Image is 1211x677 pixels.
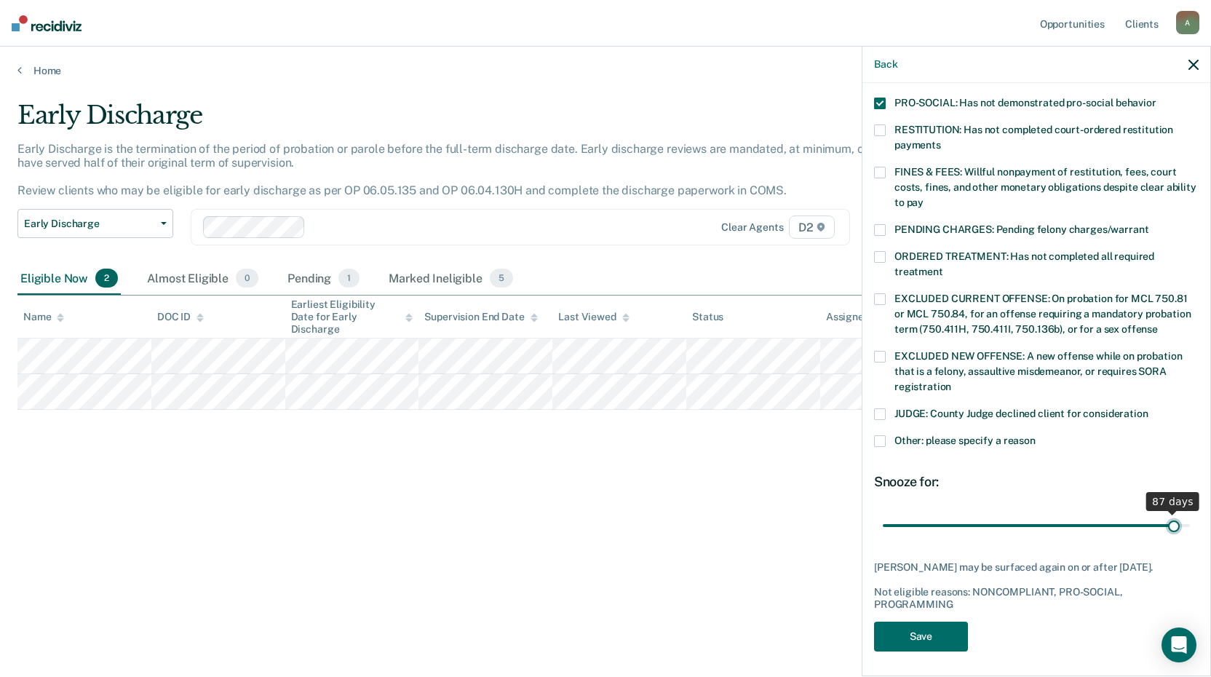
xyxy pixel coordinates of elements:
[692,311,723,323] div: Status
[490,269,513,288] span: 5
[17,263,121,295] div: Eligible Now
[894,408,1148,419] span: JUDGE: County Judge declined client for consideration
[291,298,413,335] div: Earliest Eligibility Date for Early Discharge
[721,221,783,234] div: Clear agents
[12,15,82,31] img: Recidiviz
[874,561,1199,574] div: [PERSON_NAME] may be surfaced again on or after [DATE].
[874,586,1199,611] div: Not eligible reasons: NONCOMPLIANT, PRO-SOCIAL, PROGRAMMING
[17,100,926,142] div: Early Discharge
[1176,11,1199,34] div: A
[338,269,360,288] span: 1
[95,269,118,288] span: 2
[789,215,835,239] span: D2
[424,311,537,323] div: Supervision End Date
[23,311,64,323] div: Name
[144,263,261,295] div: Almost Eligible
[894,435,1036,446] span: Other: please specify a reason
[1162,627,1196,662] div: Open Intercom Messenger
[894,250,1154,277] span: ORDERED TREATMENT: Has not completed all required treatment
[894,124,1173,151] span: RESTITUTION: Has not completed court-ordered restitution payments
[157,311,204,323] div: DOC ID
[17,142,921,198] p: Early Discharge is the termination of the period of probation or parole before the full-term disc...
[894,293,1191,335] span: EXCLUDED CURRENT OFFENSE: On probation for MCL 750.81 or MCL 750.84, for an offense requiring a m...
[874,474,1199,490] div: Snooze for:
[894,97,1156,108] span: PRO-SOCIAL: Has not demonstrated pro-social behavior
[894,350,1182,392] span: EXCLUDED NEW OFFENSE: A new offense while on probation that is a felony, assaultive misdemeanor, ...
[24,218,155,230] span: Early Discharge
[826,311,894,323] div: Assigned to
[386,263,516,295] div: Marked Ineligible
[285,263,362,295] div: Pending
[874,58,897,71] button: Back
[874,622,968,652] button: Save
[894,166,1196,208] span: FINES & FEES: Willful nonpayment of restitution, fees, court costs, fines, and other monetary obl...
[894,223,1148,235] span: PENDING CHARGES: Pending felony charges/warrant
[236,269,258,288] span: 0
[1146,492,1199,511] div: 87 days
[17,64,1194,77] a: Home
[558,311,629,323] div: Last Viewed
